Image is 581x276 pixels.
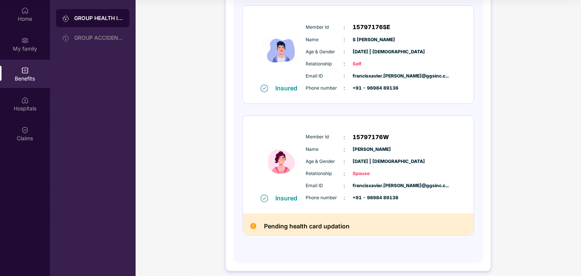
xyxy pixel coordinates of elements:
span: Email ID [306,73,344,80]
img: svg+xml;base64,PHN2ZyBpZD0iQ2xhaW0iIHhtbG5zPSJodHRwOi8vd3d3LnczLm9yZy8yMDAwL3N2ZyIgd2lkdGg9IjIwIi... [21,126,29,134]
span: francisxavier.[PERSON_NAME]@ggsinc.c... [353,182,391,189]
h2: Pending health card updation [264,221,350,231]
span: Member Id [306,24,344,31]
img: svg+xml;base64,PHN2ZyB3aWR0aD0iMjAiIGhlaWdodD0iMjAiIHZpZXdCb3g9IjAgMCAyMCAyMCIgZmlsbD0ibm9uZSIgeG... [62,15,70,22]
span: Member Id [306,133,344,141]
span: Name [306,146,344,153]
span: [PERSON_NAME] [353,146,391,153]
div: GROUP ACCIDENTAL INSURANCE [74,35,123,41]
span: Spouse [353,170,391,177]
span: : [344,60,345,68]
img: svg+xml;base64,PHN2ZyB3aWR0aD0iMjAiIGhlaWdodD0iMjAiIHZpZXdCb3g9IjAgMCAyMCAyMCIgZmlsbD0ibm9uZSIgeG... [62,34,70,42]
span: Age & Gender [306,158,344,165]
span: : [344,158,345,166]
img: Pending [250,223,256,229]
span: francisxavier.[PERSON_NAME]@ggsinc.c... [353,73,391,80]
span: [DATE] | [DEMOGRAPHIC_DATA] [353,158,391,165]
span: : [344,72,345,80]
span: : [344,36,345,44]
span: Phone number [306,194,344,202]
span: : [344,170,345,178]
img: svg+xml;base64,PHN2ZyB4bWxucz0iaHR0cDovL3d3dy53My5vcmcvMjAwMC9zdmciIHdpZHRoPSIxNiIgaGVpZ2h0PSIxNi... [261,85,268,92]
span: S [PERSON_NAME] [353,36,391,43]
span: Relationship [306,170,344,177]
span: : [344,133,345,141]
div: Insured [276,84,302,92]
span: 15797176W [353,133,389,142]
span: : [344,48,345,56]
span: : [344,84,345,92]
div: GROUP HEALTH INSURANCE [74,14,123,22]
span: [DATE] | [DEMOGRAPHIC_DATA] [353,48,391,56]
img: svg+xml;base64,PHN2ZyBpZD0iSG9tZSIgeG1sbnM9Imh0dHA6Ly93d3cudzMub3JnLzIwMDAvc3ZnIiB3aWR0aD0iMjAiIG... [21,7,29,14]
span: : [344,182,345,190]
img: svg+xml;base64,PHN2ZyB4bWxucz0iaHR0cDovL3d3dy53My5vcmcvMjAwMC9zdmciIHdpZHRoPSIxNiIgaGVpZ2h0PSIxNi... [261,195,268,202]
div: Insured [276,194,302,202]
span: : [344,146,345,154]
span: Name [306,36,344,43]
span: Phone number [306,85,344,92]
span: +91 - 96984 89136 [353,85,391,92]
span: : [344,23,345,31]
span: : [344,194,345,202]
span: Age & Gender [306,48,344,56]
img: icon [259,127,304,194]
img: svg+xml;base64,PHN2ZyBpZD0iQmVuZWZpdHMiIHhtbG5zPSJodHRwOi8vd3d3LnczLm9yZy8yMDAwL3N2ZyIgd2lkdGg9Ij... [21,67,29,74]
img: svg+xml;base64,PHN2ZyBpZD0iSG9zcGl0YWxzIiB4bWxucz0iaHR0cDovL3d3dy53My5vcmcvMjAwMC9zdmciIHdpZHRoPS... [21,96,29,104]
span: Self [353,60,391,68]
img: svg+xml;base64,PHN2ZyB3aWR0aD0iMjAiIGhlaWdodD0iMjAiIHZpZXdCb3g9IjAgMCAyMCAyMCIgZmlsbD0ibm9uZSIgeG... [21,37,29,44]
span: 15797176SE [353,23,390,32]
span: +91 - 96984 89136 [353,194,391,202]
img: icon [259,17,304,84]
span: Relationship [306,60,344,68]
span: Email ID [306,182,344,189]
